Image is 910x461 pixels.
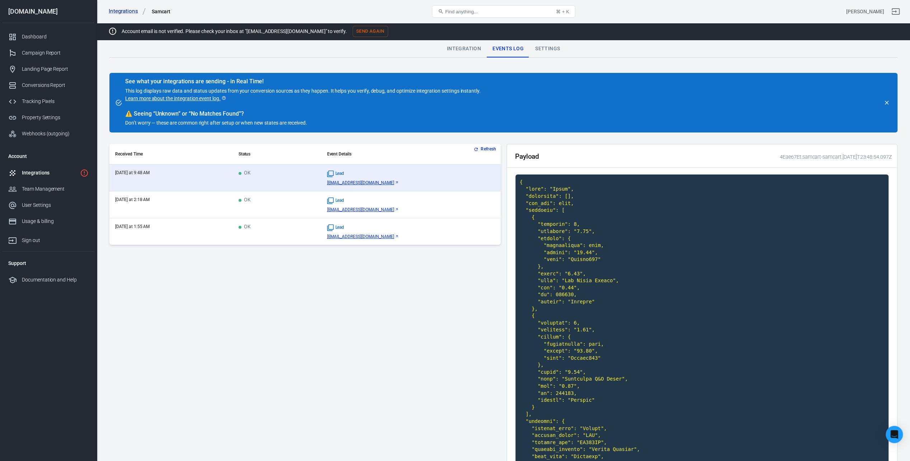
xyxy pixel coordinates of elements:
div: Seeing “Unknown” or “No Matches Found”? [125,110,481,117]
div: Conversions Report [22,82,89,89]
div: Integrations [22,169,77,177]
div: Tracking Pixels [22,98,89,105]
a: Learn more about the integration event log. [125,95,226,102]
span: OK [239,197,251,203]
div: 4Eae67Et.samcart-samcart.[DATE]T23:48:54.097Z [777,153,892,161]
p: Account email is not verified. Please check your inbox at "[EMAIL_ADDRESS][DOMAIN_NAME]" to verify. [122,28,347,35]
a: User Settings [3,197,94,213]
span: Find anything... [445,9,478,14]
a: [EMAIL_ADDRESS][DOMAIN_NAME] [327,180,495,185]
div: Integration [441,40,487,57]
a: Integrations [109,8,146,15]
a: Webhooks (outgoing) [3,126,94,142]
span: Standard event name [327,170,344,177]
time: 2025-09-16T02:18:59+10:00 [115,197,150,202]
th: Received Time [109,144,233,164]
div: scrollable content [109,144,501,245]
div: Dashboard [22,33,89,41]
a: Landing Page Report [3,61,94,77]
time: 2025-09-16T01:55:47+10:00 [115,224,150,229]
p: This log displays raw data and status updates from your conversion sources as they happen. It hel... [125,87,481,102]
time: 2025-09-16T09:48:54+10:00 [115,170,150,175]
span: Standard event name [327,224,344,231]
div: Team Management [22,185,89,193]
h2: Payload [515,153,539,160]
span: Standard event name [327,197,344,204]
div: See what your integrations are sending - in Real Time! [125,78,481,85]
div: Samcart [152,8,171,15]
p: Don’t worry — these are common right after setup or when new states are received. [125,119,481,127]
th: Status [233,144,321,164]
button: close [882,98,892,108]
a: Usage & billing [3,213,94,229]
a: [EMAIL_ADDRESS][DOMAIN_NAME] [327,234,495,239]
span: OK [239,224,251,230]
svg: 2 networks not verified yet [80,169,89,177]
a: Conversions Report [3,77,94,93]
div: Usage & billing [22,218,89,225]
li: Support [3,255,94,272]
a: Sign out [887,3,904,20]
div: Sign out [22,237,89,244]
a: Team Management [3,181,94,197]
span: test@test.com [327,234,394,239]
div: ⌘ + K [556,9,569,14]
span: OK [239,170,251,176]
span: test@test.com [327,207,394,212]
a: Tracking Pixels [3,93,94,110]
div: [DOMAIN_NAME] [3,8,94,15]
span: warning [125,110,132,117]
a: Integrations [3,165,94,181]
div: Account id: 4Eae67Et [846,8,884,15]
li: Account [3,148,94,165]
div: Documentation and Help [22,276,89,284]
button: Find anything...⌘ + K [432,5,575,18]
button: Send Again [353,26,388,37]
div: User Settings [22,201,89,209]
a: Property Settings [3,110,94,126]
a: Campaign Report [3,45,94,61]
a: Sign out [3,229,94,248]
div: Landing Page Report [22,65,89,73]
button: Refresh [472,145,499,153]
div: Events Log [487,40,529,57]
div: Campaign Report [22,49,89,57]
a: [EMAIL_ADDRESS][DOMAIN_NAME] [327,207,495,212]
div: Webhooks (outgoing) [22,130,89,138]
span: ajd77@gmx.net [327,180,394,185]
th: Event Details [321,144,500,164]
div: Property Settings [22,114,89,121]
div: Settings [529,40,566,57]
a: Dashboard [3,29,94,45]
div: Open Intercom Messenger [886,426,903,443]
